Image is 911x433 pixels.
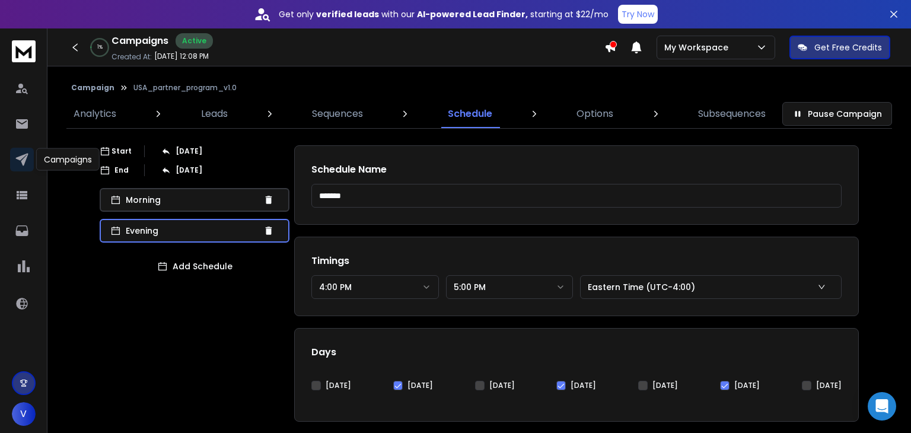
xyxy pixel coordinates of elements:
p: Try Now [622,8,654,20]
p: 1 % [97,44,103,51]
p: USA_partner_program_v1.0 [133,83,237,93]
label: [DATE] [816,381,842,390]
p: Get Free Credits [814,42,882,53]
p: [DATE] [176,147,202,156]
p: Start [112,147,132,156]
p: Schedule [448,107,492,121]
label: [DATE] [571,381,596,390]
label: [DATE] [652,381,678,390]
h1: Timings [311,254,842,268]
div: Open Intercom Messenger [868,392,896,421]
h1: Days [311,345,842,359]
label: [DATE] [734,381,760,390]
p: Subsequences [698,107,766,121]
h1: Schedule Name [311,163,842,177]
strong: verified leads [316,8,379,20]
button: 5:00 PM [446,275,574,299]
button: Campaign [71,83,114,93]
img: logo [12,40,36,62]
p: Options [576,107,613,121]
h1: Campaigns [112,34,168,48]
p: [DATE] 12:08 PM [154,52,209,61]
a: Analytics [66,100,123,128]
p: Sequences [312,107,363,121]
div: Campaigns [36,148,100,171]
p: Get only with our starting at $22/mo [279,8,609,20]
p: Leads [201,107,228,121]
strong: AI-powered Lead Finder, [417,8,528,20]
a: Leads [194,100,235,128]
p: Eastern Time (UTC-4:00) [588,281,700,293]
p: End [114,165,129,175]
p: [DATE] [176,165,202,175]
p: Morning [126,194,259,206]
p: My Workspace [664,42,733,53]
a: Subsequences [691,100,773,128]
a: Options [569,100,620,128]
button: Try Now [618,5,658,24]
a: Schedule [441,100,499,128]
button: 4:00 PM [311,275,439,299]
button: V [12,402,36,426]
label: [DATE] [489,381,515,390]
div: Active [176,33,213,49]
label: [DATE] [407,381,433,390]
a: Sequences [305,100,370,128]
button: Get Free Credits [789,36,890,59]
button: Add Schedule [100,254,289,278]
p: Created At: [112,52,152,62]
p: Analytics [74,107,116,121]
label: [DATE] [326,381,351,390]
button: Pause Campaign [782,102,892,126]
p: Evening [126,225,259,237]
